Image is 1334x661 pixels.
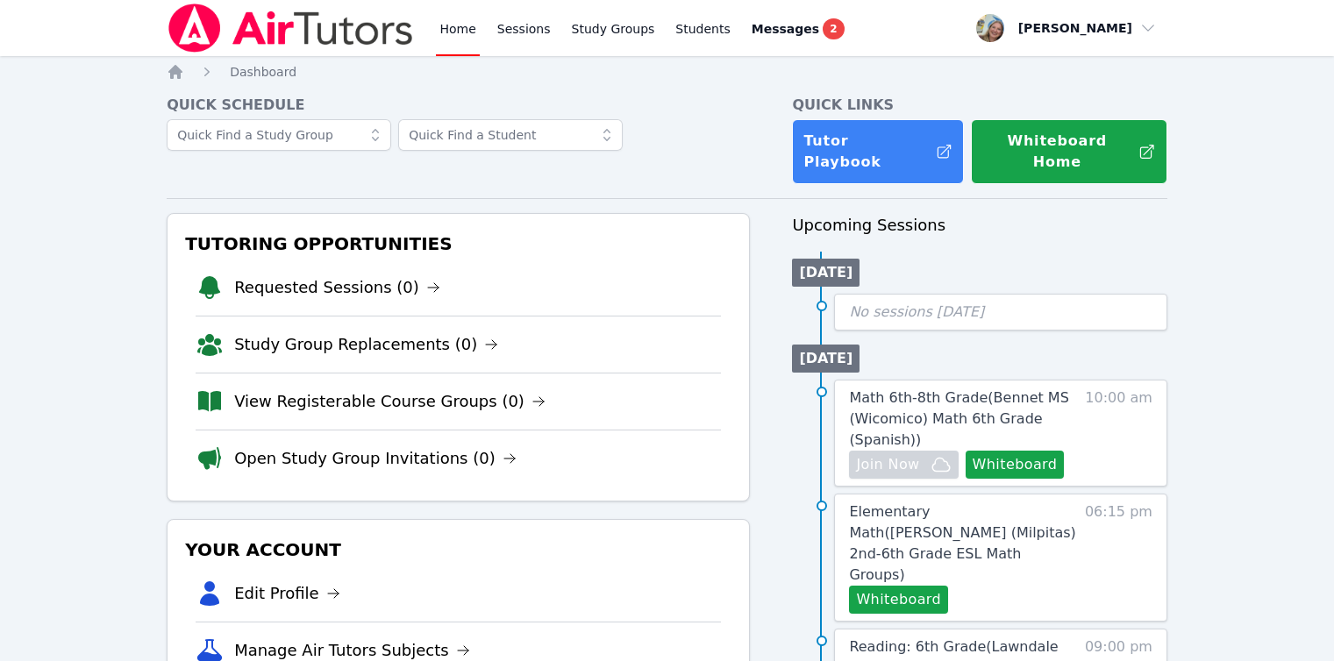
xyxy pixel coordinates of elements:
[1085,387,1152,479] span: 10:00 am
[182,228,735,259] h3: Tutoring Opportunities
[182,534,735,565] h3: Your Account
[792,213,1167,238] h3: Upcoming Sessions
[234,332,498,357] a: Study Group Replacements (0)
[1085,501,1152,614] span: 06:15 pm
[823,18,844,39] span: 2
[849,451,958,479] button: Join Now
[966,451,1065,479] button: Whiteboard
[792,259,860,287] li: [DATE]
[234,389,546,414] a: View Registerable Course Groups (0)
[792,345,860,373] li: [DATE]
[849,303,984,320] span: No sessions [DATE]
[849,389,1068,448] span: Math 6th-8th Grade ( Bennet MS (Wicomico) Math 6th Grade (Spanish) )
[849,387,1076,451] a: Math 6th-8th Grade(Bennet MS (Wicomico) Math 6th Grade (Spanish))
[752,20,819,38] span: Messages
[849,503,1075,583] span: Elementary Math ( [PERSON_NAME] (Milpitas) 2nd-6th Grade ESL Math Groups )
[234,581,340,606] a: Edit Profile
[849,501,1076,586] a: Elementary Math([PERSON_NAME] (Milpitas) 2nd-6th Grade ESL Math Groups)
[167,63,1167,81] nav: Breadcrumb
[234,275,440,300] a: Requested Sessions (0)
[971,119,1167,184] button: Whiteboard Home
[230,63,296,81] a: Dashboard
[792,95,1167,116] h4: Quick Links
[234,446,517,471] a: Open Study Group Invitations (0)
[849,586,948,614] button: Whiteboard
[230,65,296,79] span: Dashboard
[398,119,623,151] input: Quick Find a Student
[167,119,391,151] input: Quick Find a Study Group
[856,454,919,475] span: Join Now
[792,119,964,184] a: Tutor Playbook
[167,4,415,53] img: Air Tutors
[167,95,750,116] h4: Quick Schedule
